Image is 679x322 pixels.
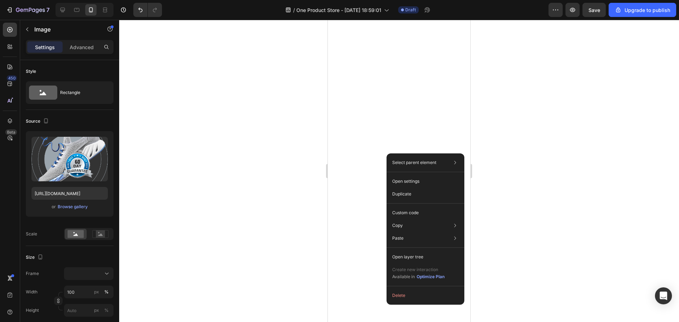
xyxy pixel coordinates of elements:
[92,288,101,296] button: %
[102,306,111,315] button: px
[58,204,88,210] div: Browse gallery
[405,7,416,13] span: Draft
[417,274,445,280] div: Optimize Plan
[94,307,99,314] div: px
[60,84,103,101] div: Rectangle
[588,7,600,13] span: Save
[26,289,37,295] label: Width
[34,25,94,34] p: Image
[293,6,295,14] span: /
[26,307,39,314] label: Height
[57,203,88,210] button: Browse gallery
[392,178,419,185] p: Open settings
[392,222,403,229] p: Copy
[392,266,445,273] p: Create new interaction
[64,286,114,298] input: px%
[3,3,53,17] button: 7
[416,273,445,280] button: Optimize Plan
[392,159,436,166] p: Select parent element
[46,6,50,14] p: 7
[94,289,99,295] div: px
[655,287,672,304] div: Open Intercom Messenger
[104,289,109,295] div: %
[52,203,56,211] span: or
[70,43,94,51] p: Advanced
[615,6,670,14] div: Upgrade to publish
[328,20,470,322] iframe: Design area
[26,253,45,262] div: Size
[104,307,109,314] div: %
[26,68,36,75] div: Style
[392,191,411,197] p: Duplicate
[31,187,108,200] input: https://example.com/image.jpg
[582,3,606,17] button: Save
[296,6,381,14] span: One Product Store - [DATE] 18:59:01
[392,274,415,279] span: Available in
[7,75,17,81] div: 450
[64,304,114,317] input: px%
[392,210,419,216] p: Custom code
[609,3,676,17] button: Upgrade to publish
[92,306,101,315] button: %
[26,117,50,126] div: Source
[5,129,17,135] div: Beta
[392,235,404,241] p: Paste
[133,3,162,17] div: Undo/Redo
[26,231,37,237] div: Scale
[31,137,108,181] img: preview-image
[392,254,423,260] p: Open layer tree
[35,43,55,51] p: Settings
[26,270,39,277] label: Frame
[102,288,111,296] button: px
[389,289,462,302] button: Delete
